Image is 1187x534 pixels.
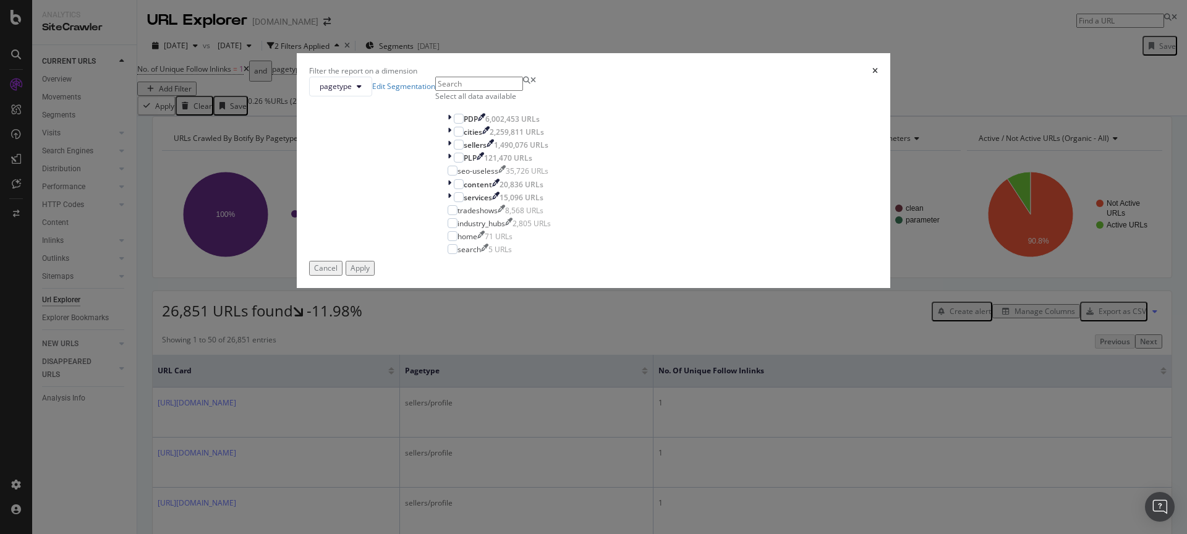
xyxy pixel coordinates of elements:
[464,114,478,124] div: PDP
[464,192,492,203] div: services
[485,114,540,124] div: 6,002,453 URLs
[457,231,477,242] div: home
[506,166,548,176] div: 35,726 URLs
[309,261,342,275] button: Cancel
[314,263,338,273] div: Cancel
[488,244,512,255] div: 5 URLs
[484,153,532,163] div: 121,470 URLs
[457,166,498,176] div: seo-useless
[464,127,482,137] div: cities
[435,77,523,91] input: Search
[500,192,543,203] div: 15,096 URLs
[513,218,551,229] div: 2,805 URLs
[346,261,375,275] button: Apply
[490,127,544,137] div: 2,259,811 URLs
[464,140,487,150] div: sellers
[309,77,372,96] button: pagetype
[464,179,492,190] div: content
[457,218,505,229] div: industry_hubs
[309,66,417,76] div: Filter the report on a dimension
[320,81,352,91] span: pagetype
[457,244,481,255] div: search
[372,81,435,91] a: Edit Segmentation
[464,153,477,163] div: PLP
[872,66,878,76] div: times
[485,231,513,242] div: 71 URLs
[500,179,543,190] div: 20,836 URLs
[1145,492,1175,522] div: Open Intercom Messenger
[505,205,543,216] div: 8,568 URLs
[435,91,563,101] div: Select all data available
[494,140,548,150] div: 1,490,076 URLs
[457,205,498,216] div: tradeshows
[351,263,370,273] div: Apply
[297,53,890,287] div: modal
